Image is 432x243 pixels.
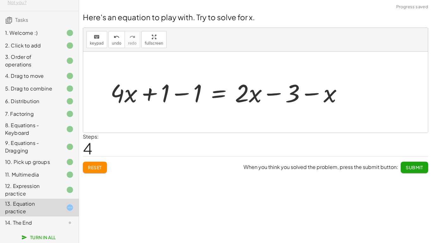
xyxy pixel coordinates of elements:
i: Task finished. [66,110,74,118]
div: 7. Factoring [5,110,56,118]
button: redoredo [125,31,140,48]
button: Submit [401,162,428,173]
div: 8. Equations - Keyboard [5,121,56,137]
span: 4 [83,139,92,158]
div: 1. Welcome :) [5,29,56,37]
div: 3. Order of operations [5,53,56,68]
i: redo [129,33,135,41]
i: Task finished. [66,186,74,194]
i: Task finished. [66,29,74,37]
span: keypad [90,41,104,46]
div: 13. Equation practice [5,200,56,215]
div: 12. Expression practice [5,182,56,197]
span: Progress saved [396,4,428,10]
button: undoundo [108,31,125,48]
i: Task finished. [66,57,74,65]
span: Tasks [15,16,28,23]
i: Task finished. [66,72,74,80]
span: Submit [406,165,423,170]
span: undo [112,41,121,46]
label: Steps: [83,133,99,140]
div: 10. Pick up groups [5,158,56,166]
span: Turn In All [23,234,56,240]
i: Task finished. [66,171,74,178]
div: 5. Drag to combine [5,85,56,92]
button: Reset [83,162,107,173]
span: fullscreen [145,41,163,46]
button: keyboardkeypad [86,31,107,48]
div: 2. Click to add [5,42,56,49]
button: fullscreen [141,31,167,48]
i: undo [114,33,120,41]
i: Task finished. [66,42,74,49]
i: Task started. [66,204,74,211]
div: 11. Multimedia [5,171,56,178]
i: Task finished. [66,97,74,105]
button: Turn In All [18,232,61,243]
span: redo [128,41,137,46]
i: Task finished. [66,143,74,151]
i: keyboard [94,33,100,41]
div: 14. The End [5,219,56,227]
span: When you think you solved the problem, press the submit button: [244,164,398,170]
i: Task finished. [66,158,74,166]
i: Task finished. [66,85,74,92]
div: 4. Drag to move [5,72,56,80]
i: Task finished. [66,125,74,133]
div: 6. Distribution [5,97,56,105]
i: Task not started. [66,219,74,227]
div: 9. Equations - Dragging [5,139,56,154]
span: Reset [88,165,102,170]
span: Here's an equation to play with. Try to solve for x. [83,12,255,22]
